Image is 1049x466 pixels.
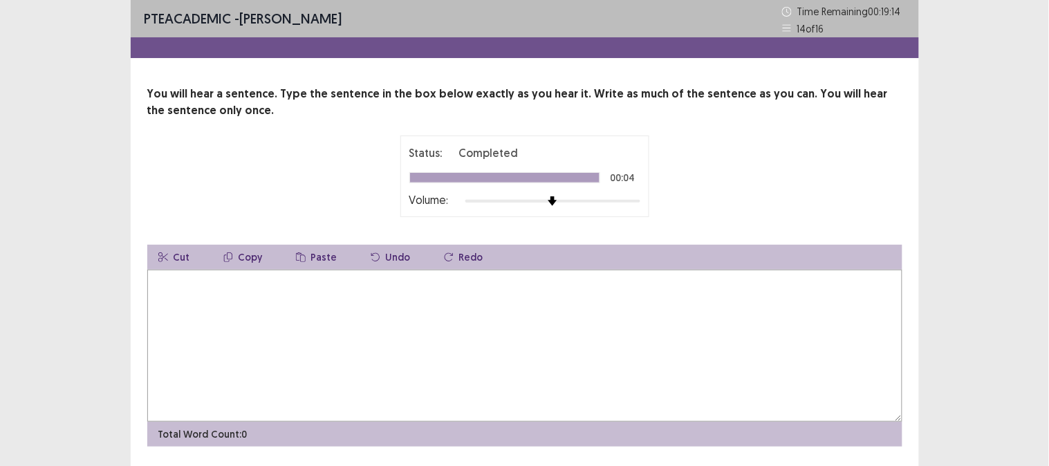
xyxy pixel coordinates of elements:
[285,245,349,270] button: Paste
[409,192,449,208] p: Volume:
[147,245,201,270] button: Cut
[797,21,824,36] p: 14 of 16
[360,245,422,270] button: Undo
[459,145,519,161] p: Completed
[158,427,248,442] p: Total Word Count: 0
[611,173,635,183] p: 00:04
[145,10,232,27] span: PTE academic
[548,196,557,206] img: arrow-thumb
[212,245,274,270] button: Copy
[147,86,902,119] p: You will hear a sentence. Type the sentence in the box below exactly as you hear it. Write as muc...
[797,4,905,19] p: Time Remaining 00 : 19 : 14
[145,8,342,29] p: - [PERSON_NAME]
[433,245,494,270] button: Redo
[409,145,443,161] p: Status:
